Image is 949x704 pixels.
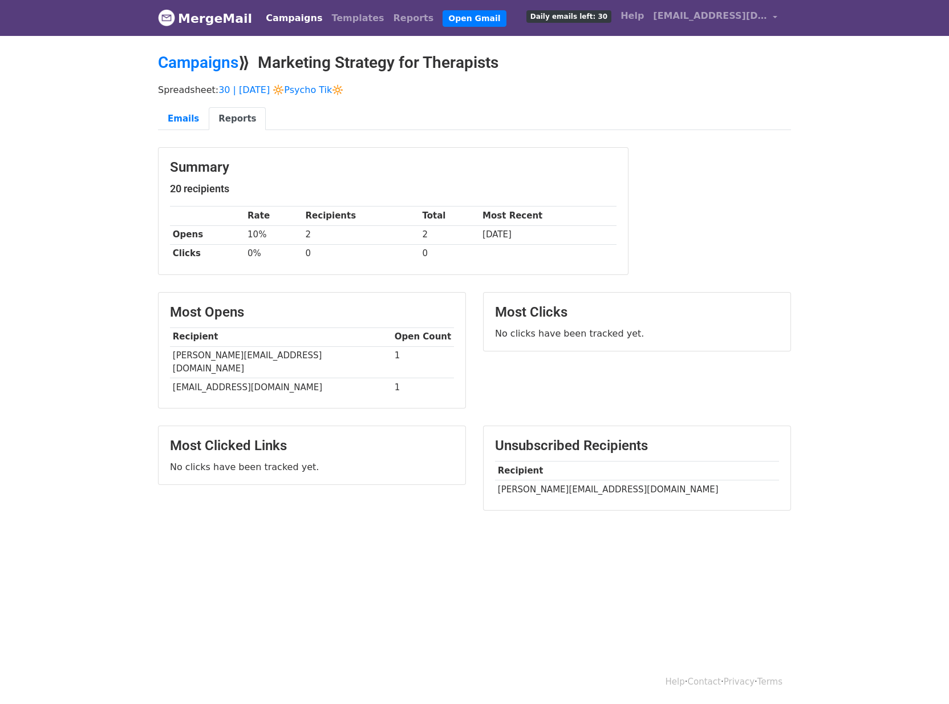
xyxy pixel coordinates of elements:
[495,462,779,480] th: Recipient
[724,677,755,687] a: Privacy
[526,10,611,23] span: Daily emails left: 30
[420,225,480,244] td: 2
[420,207,480,225] th: Total
[170,378,392,397] td: [EMAIL_ADDRESS][DOMAIN_NAME]
[209,107,266,131] a: Reports
[158,107,209,131] a: Emails
[688,677,721,687] a: Contact
[495,480,779,499] td: [PERSON_NAME][EMAIL_ADDRESS][DOMAIN_NAME]
[495,304,779,321] h3: Most Clicks
[261,7,327,30] a: Campaigns
[170,438,454,454] h3: Most Clicked Links
[666,677,685,687] a: Help
[757,677,782,687] a: Terms
[495,327,779,339] p: No clicks have been tracked yet.
[480,207,617,225] th: Most Recent
[158,53,238,72] a: Campaigns
[245,244,303,263] td: 0%
[158,84,791,96] p: Spreadsheet:
[170,183,617,195] h5: 20 recipients
[392,327,454,346] th: Open Count
[170,346,392,378] td: [PERSON_NAME][EMAIL_ADDRESS][DOMAIN_NAME]
[616,5,648,27] a: Help
[170,159,617,176] h3: Summary
[245,207,303,225] th: Rate
[443,10,506,27] a: Open Gmail
[170,461,454,473] p: No clicks have been tracked yet.
[245,225,303,244] td: 10%
[303,244,420,263] td: 0
[170,244,245,263] th: Clicks
[158,9,175,26] img: MergeMail logo
[648,5,782,31] a: [EMAIL_ADDRESS][DOMAIN_NAME]
[392,378,454,397] td: 1
[392,346,454,378] td: 1
[170,304,454,321] h3: Most Opens
[389,7,439,30] a: Reports
[327,7,388,30] a: Templates
[158,53,791,72] h2: ⟫ Marketing Strategy for Therapists
[158,6,252,30] a: MergeMail
[218,84,343,95] a: 30 | [DATE] 🔆Psycho Tik🔆
[170,225,245,244] th: Opens
[522,5,616,27] a: Daily emails left: 30
[303,207,420,225] th: Recipients
[653,9,767,23] span: [EMAIL_ADDRESS][DOMAIN_NAME]
[170,327,392,346] th: Recipient
[892,649,949,704] iframe: Chat Widget
[480,225,617,244] td: [DATE]
[303,225,420,244] td: 2
[420,244,480,263] td: 0
[495,438,779,454] h3: Unsubscribed Recipients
